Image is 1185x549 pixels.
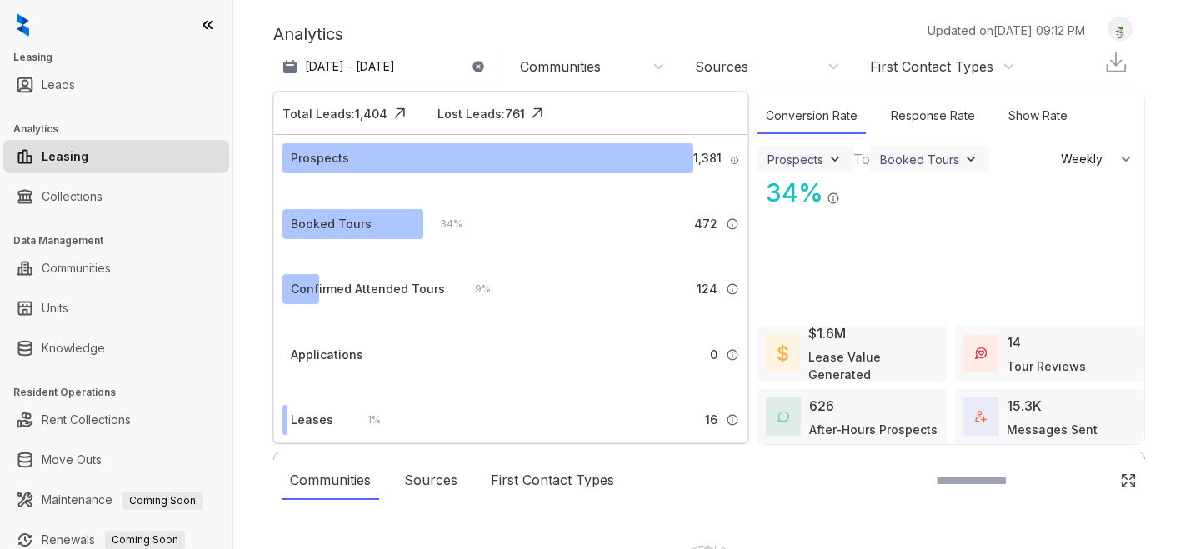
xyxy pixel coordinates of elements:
li: Communities [3,252,229,285]
img: Info [726,282,739,296]
img: logo [17,13,29,37]
div: After-Hours Prospects [809,421,937,438]
div: Conversion Rate [757,98,866,134]
div: Lost Leads: 761 [437,105,525,122]
img: SearchIcon [1085,473,1099,487]
div: Sources [695,57,748,76]
h3: Resident Operations [13,385,232,400]
div: 1 % [351,411,381,429]
div: 626 [809,396,834,416]
span: Coming Soon [122,492,202,510]
div: First Contact Types [870,57,993,76]
a: Leasing [42,140,88,173]
p: [DATE] - [DATE] [305,58,395,75]
div: Applications [291,346,363,364]
a: Rent Collections [42,403,131,437]
img: ViewFilterArrow [962,151,979,167]
img: TourReviews [975,347,987,359]
div: Prospects [291,149,349,167]
li: Knowledge [3,332,229,365]
button: [DATE] - [DATE] [273,52,498,82]
div: To [853,149,870,169]
img: Download [1103,50,1128,75]
li: Units [3,292,229,325]
div: Messages Sent [1007,421,1097,438]
li: Leasing [3,140,229,173]
img: Info [730,156,739,165]
div: Total Leads: 1,404 [282,105,387,122]
span: 16 [705,411,717,429]
p: Analytics [273,22,343,47]
li: Move Outs [3,443,229,477]
li: Collections [3,180,229,213]
img: Info [726,217,739,231]
span: 124 [697,280,717,298]
span: 1,381 [693,149,722,167]
img: TotalFum [975,411,987,422]
div: Tour Reviews [1007,357,1086,375]
span: Weekly [1061,151,1112,167]
div: 15.3K [1007,396,1042,416]
h3: Leasing [13,50,232,65]
img: Click Icon [1120,472,1137,489]
img: Info [726,348,739,362]
a: Leads [42,68,75,102]
img: ViewFilterArrow [827,151,843,167]
img: UserAvatar [1108,21,1132,38]
div: Booked Tours [291,215,372,233]
img: Info [726,413,739,427]
span: 472 [694,215,717,233]
div: Show Rate [1000,98,1076,134]
a: Communities [42,252,111,285]
span: 0 [710,346,717,364]
img: Click Icon [525,101,550,126]
img: Click Icon [387,101,412,126]
img: AfterHoursConversations [777,411,789,423]
p: Updated on [DATE] 09:12 PM [927,22,1085,39]
div: First Contact Types [482,462,622,500]
img: Info [827,192,840,205]
div: Prospects [767,152,823,167]
div: Communities [520,57,601,76]
a: Collections [42,180,102,213]
div: $1.6M [808,323,846,343]
a: Units [42,292,68,325]
h3: Analytics [13,122,232,137]
li: Leads [3,68,229,102]
div: 9 % [458,280,491,298]
div: Confirmed Attended Tours [291,280,445,298]
div: Leases [291,411,333,429]
li: Rent Collections [3,403,229,437]
div: Communities [282,462,379,500]
img: LeaseValue [777,344,788,363]
div: 14 [1007,332,1021,352]
div: 34 % [423,215,462,233]
a: Knowledge [42,332,105,365]
div: Booked Tours [880,152,959,167]
div: Response Rate [882,98,983,134]
img: Click Icon [840,177,865,202]
li: Maintenance [3,483,229,517]
div: Lease Value Generated [808,348,938,383]
div: 34 % [757,174,823,212]
div: Sources [396,462,466,500]
button: Weekly [1051,144,1144,174]
span: Coming Soon [105,531,185,549]
h3: Data Management [13,233,232,248]
a: Move Outs [42,443,102,477]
